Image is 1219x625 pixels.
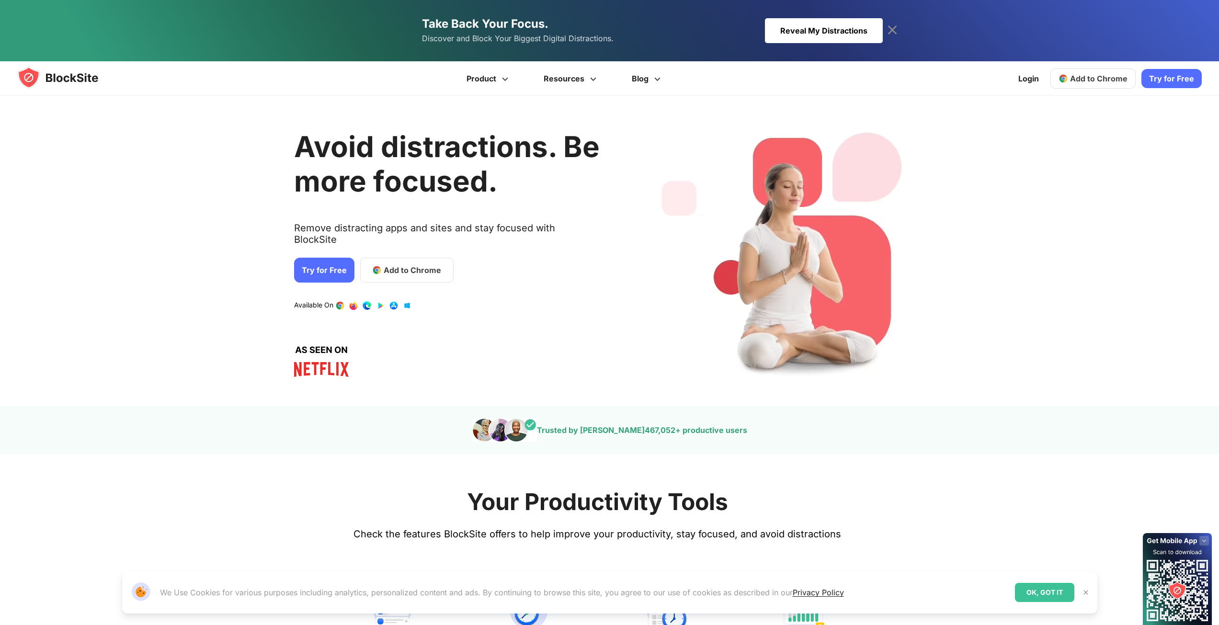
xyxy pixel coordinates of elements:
[294,129,600,198] h1: Avoid distractions. Be more focused.
[1050,68,1136,89] a: Add to Chrome
[294,258,354,283] a: Try for Free
[1070,74,1128,83] span: Add to Chrome
[353,528,841,540] text: Check the features BlockSite offers to help improve your productivity, stay focused, and avoid di...
[467,488,728,516] h2: Your Productivity Tools
[793,588,844,597] a: Privacy Policy
[17,66,117,89] img: blocksite-icon.5d769676.svg
[422,32,614,45] span: Discover and Block Your Biggest Digital Distractions.
[1082,589,1090,596] img: Close
[294,301,333,310] text: Available On
[1013,67,1045,90] a: Login
[1015,583,1074,602] div: OK, GOT IT
[1059,74,1068,83] img: chrome-icon.svg
[422,17,548,31] span: Take Back Your Focus.
[765,18,883,43] div: Reveal My Distractions
[360,258,454,283] a: Add to Chrome
[472,418,537,442] img: pepole images
[1141,69,1202,88] a: Try for Free
[294,222,600,253] text: Remove distracting apps and sites and stay focused with BlockSite
[450,61,527,96] a: Product
[384,264,441,276] span: Add to Chrome
[1080,586,1092,599] button: Close
[527,61,615,96] a: Resources
[645,425,675,435] span: 467,052
[615,61,680,96] a: Blog
[160,587,844,598] p: We Use Cookies for various purposes including analytics, personalized content and ads. By continu...
[537,425,747,435] text: Trusted by [PERSON_NAME] + productive users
